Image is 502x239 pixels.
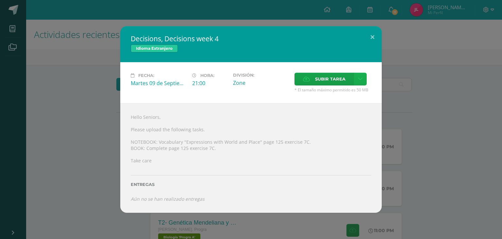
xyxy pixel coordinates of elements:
[233,79,289,86] div: Zone
[131,196,205,202] i: Aún no se han realizado entregas
[131,45,178,52] span: Idioma Extranjero
[138,73,154,78] span: Fecha:
[120,103,382,213] div: Hello Seniors, Please upload the following tasks. NOTEBOOK: Vocabulary "Expressions with World an...
[131,80,187,87] div: Martes 09 de Septiembre
[200,73,214,78] span: Hora:
[294,87,371,93] span: * El tamaño máximo permitido es 50 MB
[315,73,345,85] span: Subir tarea
[131,34,371,43] h2: Decisions, Decisions week 4
[131,182,371,187] label: Entregas
[192,80,228,87] div: 21:00
[363,26,382,48] button: Close (Esc)
[233,73,289,78] label: División:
